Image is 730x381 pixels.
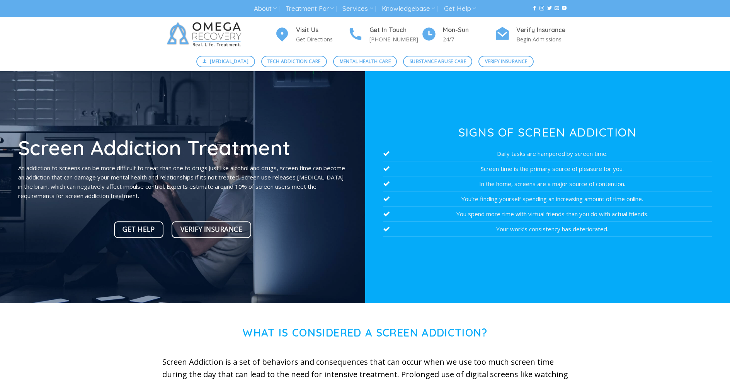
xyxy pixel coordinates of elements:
[383,176,712,191] li: In the home, screens are a major source of contention.
[296,35,348,44] p: Get Directions
[340,58,391,65] span: Mental Health Care
[539,6,544,11] a: Follow on Instagram
[162,17,249,52] img: Omega Recovery
[18,163,347,200] p: An addiction to screens can be more difficult to treat than one to drugs.Just like alcohol and dr...
[383,222,712,237] li: Your work’s consistency has deteriorated.
[369,35,421,44] p: [PHONE_NUMBER]
[342,2,373,16] a: Services
[495,25,568,44] a: Verify Insurance Begin Admissions
[383,191,712,207] li: You’re finding yourself spending an increasing amount of time online.
[562,6,567,11] a: Follow on YouTube
[114,221,164,238] a: Get Help
[516,25,568,35] h4: Verify Insurance
[267,58,321,65] span: Tech Addiction Care
[383,161,712,176] li: Screen time is the primary source of pleasure for you.
[348,25,421,44] a: Get In Touch [PHONE_NUMBER]
[383,126,712,138] h3: Signs of Screen Addiction
[555,6,559,11] a: Send us an email
[286,2,334,16] a: Treatment For
[210,58,248,65] span: [MEDICAL_DATA]
[532,6,537,11] a: Follow on Facebook
[274,25,348,44] a: Visit Us Get Directions
[383,146,712,161] li: Daily tasks are hampered by screen time.
[196,56,255,67] a: [MEDICAL_DATA]
[444,2,476,16] a: Get Help
[410,58,466,65] span: Substance Abuse Care
[172,221,251,238] a: Verify Insurance
[443,25,495,35] h4: Mon-Sun
[369,25,421,35] h4: Get In Touch
[443,35,495,44] p: 24/7
[162,326,568,339] h1: What is Considered a Screen Addiction?
[478,56,534,67] a: Verify Insurance
[180,224,242,235] span: Verify Insurance
[333,56,397,67] a: Mental Health Care
[123,224,155,235] span: Get Help
[18,137,347,158] h1: Screen Addiction Treatment
[382,2,435,16] a: Knowledgebase
[254,2,277,16] a: About
[296,25,348,35] h4: Visit Us
[485,58,528,65] span: Verify Insurance
[516,35,568,44] p: Begin Admissions
[383,207,712,222] li: You spend more time with virtual friends than you do with actual friends.
[261,56,327,67] a: Tech Addiction Care
[547,6,552,11] a: Follow on Twitter
[403,56,472,67] a: Substance Abuse Care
